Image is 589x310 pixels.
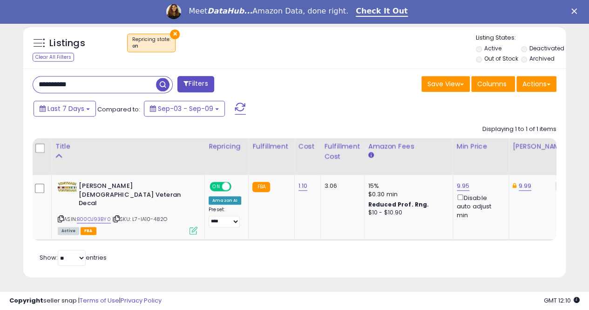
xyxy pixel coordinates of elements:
[132,36,170,50] span: Repricing state :
[121,296,162,305] a: Privacy Policy
[368,190,446,199] div: $0.30 min
[9,296,43,305] strong: Copyright
[112,215,167,223] span: | SKU: L7-IA10-482O
[80,296,119,305] a: Terms of Use
[34,101,96,117] button: Last 7 Days
[144,101,225,117] button: Sep-03 - Sep-09
[482,125,556,134] div: Displaying 1 to 1 of 1 items
[513,142,568,152] div: [PERSON_NAME]
[209,142,244,152] div: Repricing
[58,182,197,234] div: ASIN:
[49,37,85,50] h5: Listings
[298,181,308,191] a: 1.10
[40,253,107,262] span: Show: entries
[368,142,449,152] div: Amazon Fees
[77,215,111,223] a: B00OJ93BY0
[457,193,501,220] div: Disable auto adjust min
[97,105,140,114] span: Compared to:
[177,76,214,92] button: Filters
[58,227,79,235] span: All listings currently available for purchase on Amazon
[158,104,213,113] span: Sep-03 - Sep-09
[210,183,222,191] span: ON
[252,182,270,192] small: FBA
[516,76,556,92] button: Actions
[368,152,374,160] small: Amazon Fees.
[252,142,290,152] div: Fulfillment
[519,181,532,191] a: 9.99
[47,104,84,113] span: Last 7 Days
[230,183,245,191] span: OFF
[529,44,564,52] label: Deactivated
[368,200,429,208] b: Reduced Prof. Rng.
[81,227,96,235] span: FBA
[58,182,76,192] img: 519s+DVxvEL._SL40_.jpg
[421,76,470,92] button: Save View
[325,182,357,190] div: 3.06
[457,142,505,152] div: Min Price
[209,207,241,227] div: Preset:
[484,44,501,52] label: Active
[298,142,317,152] div: Cost
[457,181,470,191] a: 9.95
[356,7,408,17] a: Check It Out
[529,55,555,62] label: Archived
[368,182,446,190] div: 15%
[209,196,241,205] div: Amazon AI
[170,29,180,39] button: ×
[477,79,507,89] span: Columns
[368,209,446,217] div: $10 - $10.90
[471,76,515,92] button: Columns
[484,55,518,62] label: Out of Stock
[207,7,252,15] i: DataHub...
[9,296,162,305] div: seller snap | |
[571,8,581,14] div: Close
[476,34,566,42] p: Listing States:
[79,182,192,210] b: [PERSON_NAME] [DEMOGRAPHIC_DATA] Veteran Decal
[33,53,74,62] div: Clear All Filters
[544,296,580,305] span: 2025-09-18 12:10 GMT
[325,142,360,161] div: Fulfillment Cost
[166,4,181,19] img: Profile image for Georgie
[132,43,170,49] div: on
[189,7,348,16] div: Meet Amazon Data, done right.
[55,142,201,152] div: Title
